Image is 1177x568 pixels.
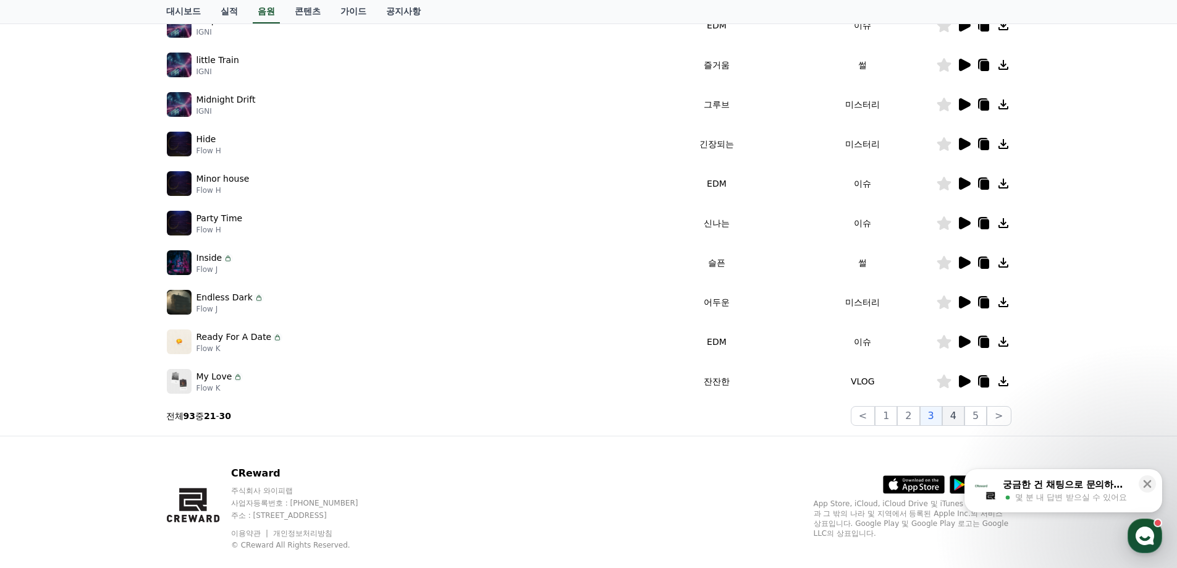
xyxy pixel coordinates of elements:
[644,203,790,243] td: 신나는
[167,171,192,196] img: music
[196,265,234,274] p: Flow J
[167,290,192,315] img: music
[231,529,270,538] a: 이용약관
[196,93,256,106] p: Midnight Drift
[644,322,790,362] td: EDM
[166,410,232,422] p: 전체 중 -
[167,13,192,38] img: music
[196,344,283,354] p: Flow K
[39,410,46,420] span: 홈
[644,6,790,45] td: EDM
[231,540,382,550] p: © CReward All Rights Reserved.
[644,164,790,203] td: EDM
[196,212,243,225] p: Party Time
[790,6,935,45] td: 이슈
[4,392,82,423] a: 홈
[920,406,942,426] button: 3
[644,243,790,282] td: 슬픈
[231,498,382,508] p: 사업자등록번호 : [PHONE_NUMBER]
[196,133,216,146] p: Hide
[167,329,192,354] img: music
[196,383,243,393] p: Flow K
[196,67,239,77] p: IGNI
[196,146,221,156] p: Flow H
[196,291,253,304] p: Endless Dark
[273,529,332,538] a: 개인정보처리방침
[113,411,128,421] span: 대화
[790,203,935,243] td: 이슈
[644,45,790,85] td: 즐거움
[191,410,206,420] span: 설정
[231,511,382,520] p: 주소 : [STREET_ADDRESS]
[790,124,935,164] td: 미스터리
[196,331,272,344] p: Ready For A Date
[204,411,216,421] strong: 21
[159,392,237,423] a: 설정
[231,486,382,496] p: 주식회사 와이피랩
[644,85,790,124] td: 그루브
[196,304,264,314] p: Flow J
[184,411,195,421] strong: 93
[814,499,1011,538] p: App Store, iCloud, iCloud Drive 및 iTunes Store는 미국과 그 밖의 나라 및 지역에서 등록된 Apple Inc.의 서비스 상표입니다. Goo...
[196,106,256,116] p: IGNI
[196,54,239,67] p: little Train
[231,466,382,481] p: CReward
[196,185,250,195] p: Flow H
[196,27,227,37] p: IGNI
[875,406,897,426] button: 1
[644,282,790,322] td: 어두운
[790,85,935,124] td: 미스터리
[790,243,935,282] td: 썰
[790,362,935,401] td: VLOG
[167,53,192,77] img: music
[897,406,919,426] button: 2
[82,392,159,423] a: 대화
[790,164,935,203] td: 이슈
[987,406,1011,426] button: >
[196,225,243,235] p: Flow H
[219,411,231,421] strong: 30
[964,406,987,426] button: 5
[196,370,232,383] p: My Love
[790,45,935,85] td: 썰
[644,362,790,401] td: 잔잔한
[851,406,875,426] button: <
[167,250,192,275] img: music
[196,252,222,265] p: Inside
[167,211,192,235] img: music
[196,172,250,185] p: Minor house
[942,406,964,426] button: 4
[790,322,935,362] td: 이슈
[790,282,935,322] td: 미스터리
[167,92,192,117] img: music
[644,124,790,164] td: 긴장되는
[167,369,192,394] img: music
[167,132,192,156] img: music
